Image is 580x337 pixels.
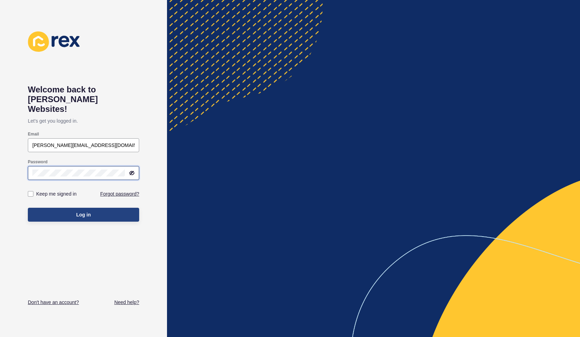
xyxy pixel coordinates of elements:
h1: Welcome back to [PERSON_NAME] Websites! [28,85,139,114]
span: Log in [76,211,91,218]
a: Forgot password? [100,190,139,197]
a: Don't have an account? [28,299,79,306]
input: e.g. name@company.com [32,142,135,149]
button: Log in [28,208,139,222]
label: Keep me signed in [36,190,77,197]
p: Let's get you logged in. [28,114,139,128]
label: Password [28,159,48,165]
label: Email [28,131,39,137]
a: Need help? [114,299,139,306]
